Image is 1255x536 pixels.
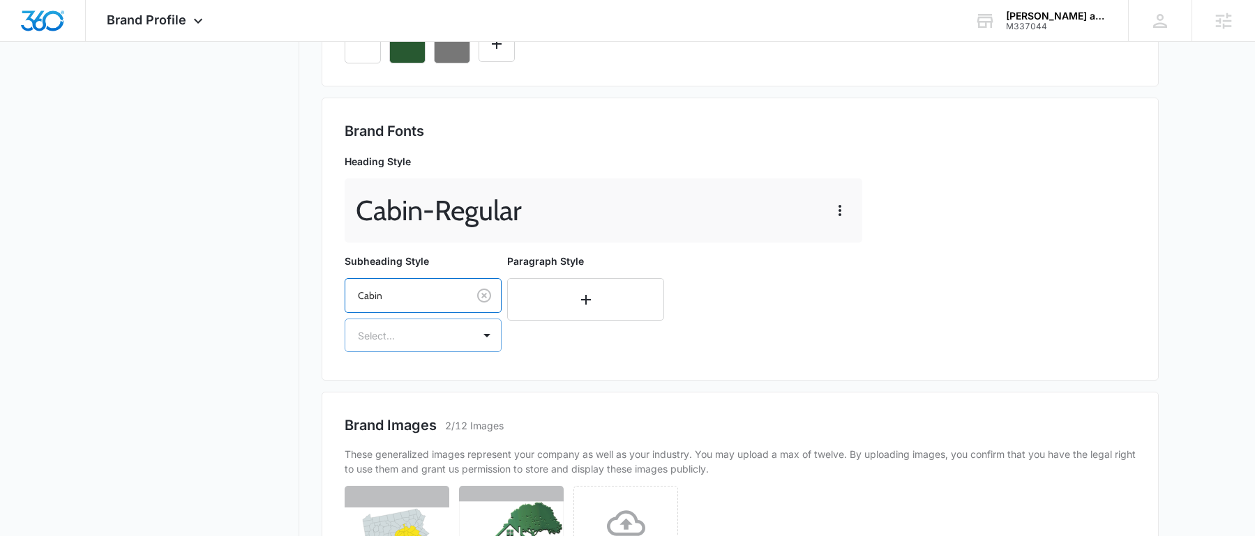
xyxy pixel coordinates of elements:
h2: Brand Fonts [345,121,1136,141]
p: Heading Style [345,154,862,169]
p: Subheading Style [345,254,502,268]
div: account name [1006,10,1108,22]
div: account id [1006,22,1108,31]
button: Clear [473,284,495,307]
p: Paragraph Style [507,254,664,268]
span: Brand Profile [107,13,186,27]
button: Edit Color [479,26,515,62]
p: 2/12 Images [445,418,504,433]
h2: Brand Images [345,415,437,436]
p: Cabin - Regular [356,190,522,231]
p: These generalized images represent your company as well as your industry. You may upload a max of... [345,447,1136,476]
